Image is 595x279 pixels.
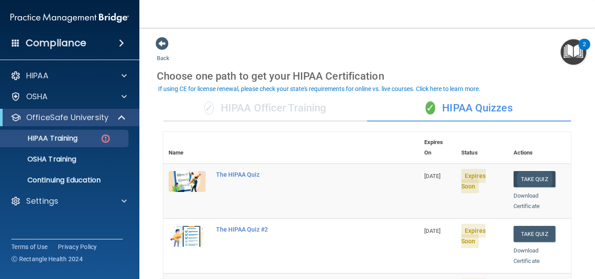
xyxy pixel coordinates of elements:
h4: Compliance [26,37,86,49]
p: Continuing Education [6,176,125,185]
a: Settings [10,196,127,206]
div: If using CE for license renewal, please check your state's requirements for online vs. live cours... [158,86,480,92]
a: Download Certificate [514,247,540,264]
div: The HIPAA Quiz #2 [216,226,375,233]
a: OfficeSafe University [10,112,126,123]
th: Name [163,132,211,164]
span: [DATE] [424,173,441,179]
p: OSHA [26,91,48,102]
div: HIPAA Quizzes [367,95,571,121]
div: 2 [583,44,586,56]
div: The HIPAA Quiz [216,171,375,178]
button: Take Quiz [514,171,555,187]
a: HIPAA [10,71,127,81]
th: Status [456,132,508,164]
p: OSHA Training [6,155,76,164]
img: PMB logo [10,9,129,27]
th: Actions [508,132,571,164]
span: ✓ [204,101,214,114]
a: Back [157,44,169,61]
button: If using CE for license renewal, please check your state's requirements for online vs. live cours... [157,84,482,93]
a: Terms of Use [11,242,47,251]
a: Privacy Policy [58,242,97,251]
p: HIPAA [26,71,48,81]
div: HIPAA Officer Training [163,95,367,121]
a: Download Certificate [514,192,540,209]
span: Expires Soon [461,224,486,248]
a: OSHA [10,91,127,102]
p: HIPAA Training [6,134,78,143]
button: Open Resource Center, 2 new notifications [561,39,586,65]
span: Expires Soon [461,169,486,193]
button: Take Quiz [514,226,555,242]
img: danger-circle.6113f641.png [100,133,111,144]
p: OfficeSafe University [26,112,108,123]
div: Choose one path to get your HIPAA Certification [157,64,578,89]
span: ✓ [426,101,435,114]
span: [DATE] [424,228,441,234]
p: Settings [26,196,58,206]
th: Expires On [419,132,456,164]
span: Ⓒ Rectangle Health 2024 [11,255,83,263]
